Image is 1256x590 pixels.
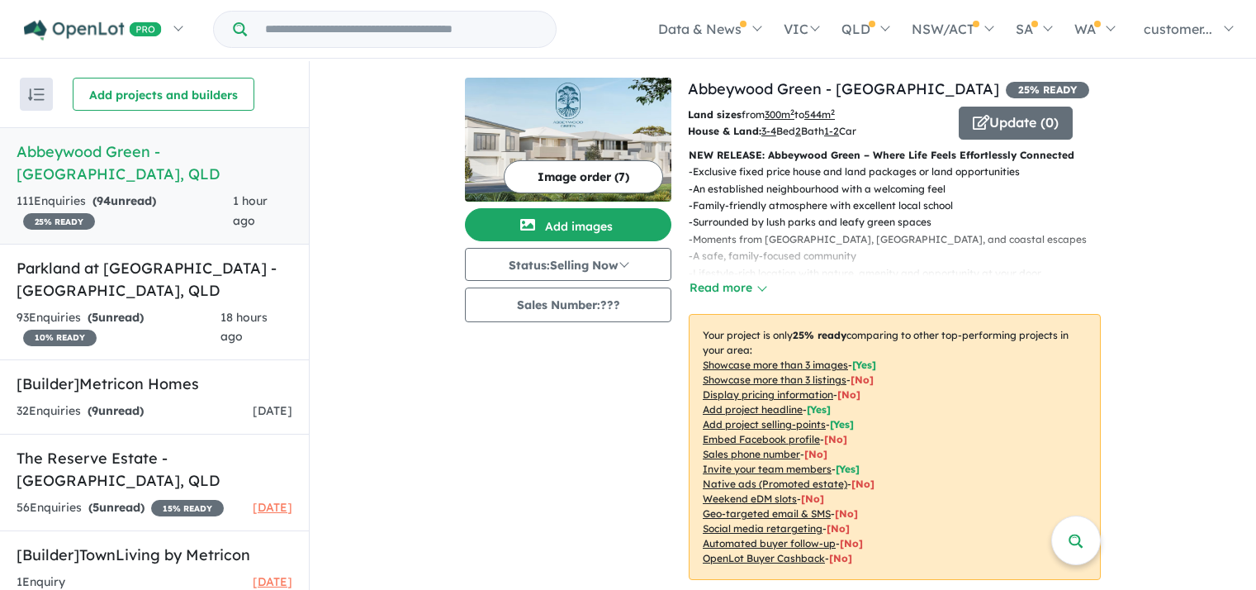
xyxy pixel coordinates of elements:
[689,278,766,297] button: Read more
[1144,21,1212,37] span: customer...
[465,78,671,202] img: Abbeywood Green - Taigum
[703,522,822,535] u: Social media retargeting
[689,147,1101,164] p: NEW RELEASE: Abbeywood Green – Where Life Feels Effortlessly Connected
[92,500,99,515] span: 5
[88,310,144,325] strong: ( unread)
[703,507,831,520] u: Geo-targeted email & SMS
[703,359,848,371] u: Showcase more than 3 images
[688,79,999,98] a: Abbeywood Green - [GEOGRAPHIC_DATA]
[790,107,794,117] sup: 2
[689,248,1100,264] p: - A safe, family-focused community
[688,108,742,121] b: Land sizes
[17,402,144,421] div: 32 Enquir ies
[465,288,671,322] button: Sales Number:???
[852,359,876,371] span: [ Yes ]
[689,181,1100,197] p: - An established neighbourhood with a welcoming feel
[23,213,95,230] span: 25 % READY
[795,125,801,137] u: 2
[703,463,832,475] u: Invite your team members
[851,478,874,490] span: [No]
[88,403,144,418] strong: ( unread)
[23,330,97,346] span: 10 % READY
[92,310,98,325] span: 5
[689,314,1101,580] p: Your project is only comparing to other top-performing projects in your area: - - - - - - - - - -...
[17,257,292,302] h5: Parkland at [GEOGRAPHIC_DATA] - [GEOGRAPHIC_DATA] , QLD
[804,448,827,460] span: [ No ]
[250,12,552,47] input: Try estate name, suburb, builder or developer
[28,88,45,101] img: sort.svg
[689,214,1100,231] p: - Surrounded by lush parks and leafy green spaces
[761,125,776,137] u: 3-4
[688,123,946,140] p: Bed Bath Car
[24,20,162,40] img: Openlot PRO Logo White
[688,125,761,137] b: House & Land:
[835,507,858,520] span: [No]
[17,308,220,348] div: 93 Enquir ies
[703,388,833,401] u: Display pricing information
[92,193,156,208] strong: ( unread)
[17,544,292,566] h5: [Builder] TownLiving by Metricon
[801,492,824,505] span: [No]
[465,208,671,241] button: Add images
[830,418,854,431] span: [ Yes ]
[17,498,224,518] div: 56 Enquir ies
[703,478,847,490] u: Native ads (Promoted estate)
[851,374,874,386] span: [ No ]
[253,500,292,515] span: [DATE]
[804,108,835,121] u: 544 m
[703,433,820,445] u: Embed Facebook profile
[689,164,1100,180] p: - Exclusive fixed price house and land packages or land opportunities
[151,500,224,516] span: 15 % READY
[97,193,111,208] span: 94
[829,552,852,564] span: [No]
[836,463,860,475] span: [ Yes ]
[765,108,794,121] u: 300 m
[17,447,292,492] h5: The Reserve Estate - [GEOGRAPHIC_DATA] , QLD
[689,197,1100,214] p: - Family-friendly atmosphere with excellent local school
[233,193,268,228] span: 1 hour ago
[794,108,835,121] span: to
[703,403,803,416] u: Add project headline
[253,574,292,589] span: [DATE]
[703,418,826,431] u: Add project selling-points
[17,140,292,185] h5: Abbeywood Green - [GEOGRAPHIC_DATA] , QLD
[1006,82,1089,98] span: 25 % READY
[465,248,671,281] button: Status:Selling Now
[824,433,847,445] span: [ No ]
[807,403,831,416] span: [ Yes ]
[703,448,800,460] u: Sales phone number
[703,492,797,505] u: Weekend eDM slots
[689,265,1100,282] p: - Lifestyle-rich location with nature, amenity and opportunity at your door
[88,500,145,515] strong: ( unread)
[827,522,850,535] span: [No]
[831,107,835,117] sup: 2
[17,192,233,231] div: 111 Enquir ies
[840,537,863,550] span: [No]
[703,552,825,564] u: OpenLot Buyer Cashback
[703,537,836,550] u: Automated buyer follow-up
[17,373,292,395] h5: [Builder] Metricon Homes
[688,107,946,123] p: from
[959,107,1073,140] button: Update (0)
[837,388,860,401] span: [ No ]
[703,374,846,386] u: Showcase more than 3 listings
[220,310,268,345] span: 18 hours ago
[504,160,663,193] button: Image order (7)
[824,125,839,137] u: 1-2
[793,329,846,341] b: 25 % ready
[73,78,254,111] button: Add projects and builders
[92,403,98,418] span: 9
[689,231,1100,248] p: - Moments from [GEOGRAPHIC_DATA], [GEOGRAPHIC_DATA], and coastal escapes
[253,403,292,418] span: [DATE]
